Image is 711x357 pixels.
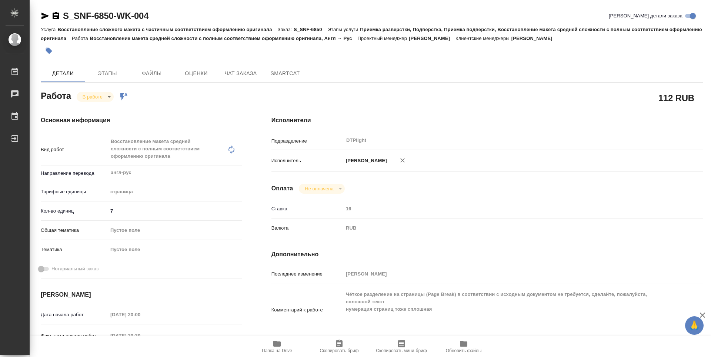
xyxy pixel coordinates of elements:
span: 🙏 [688,318,701,333]
h4: Исполнители [271,116,703,125]
p: Исполнитель [271,157,343,164]
button: Не оплачена [303,186,336,192]
p: Восстановление макета средней сложности с полным соответствием оформлению оригинала, Англ → Рус [90,36,358,41]
h4: [PERSON_NAME] [41,290,242,299]
p: [PERSON_NAME] [343,157,387,164]
p: [PERSON_NAME] [409,36,455,41]
p: Этапы услуги [328,27,360,32]
p: Дата начала работ [41,311,108,318]
input: Пустое поле [343,203,667,214]
span: Оценки [178,69,214,78]
p: Клиентские менеджеры [455,36,511,41]
h4: Оплата [271,184,293,193]
div: Пустое поле [110,246,233,253]
p: Последнее изменение [271,270,343,278]
p: Комментарий к работе [271,306,343,314]
h4: Дополнительно [271,250,703,259]
button: Скопировать ссылку [51,11,60,20]
span: Скопировать мини-бриф [376,348,427,353]
div: В работе [299,184,344,194]
p: S_SNF-6850 [294,27,328,32]
span: Обновить файлы [446,348,482,353]
p: Проектный менеджер [358,36,409,41]
button: Папка на Drive [246,336,308,357]
span: [PERSON_NAME] детали заказа [609,12,682,20]
p: Приемка разверстки, Подверстка, Приемка подверстки, Восстановление макета средней сложности с пол... [41,27,702,41]
p: Заказ: [278,27,294,32]
input: ✎ Введи что-нибудь [108,206,242,216]
div: В работе [77,92,114,102]
span: SmartCat [267,69,303,78]
button: Добавить тэг [41,43,57,59]
span: Этапы [90,69,125,78]
span: Чат заказа [223,69,258,78]
input: Пустое поле [108,309,173,320]
button: Скопировать бриф [308,336,370,357]
p: [PERSON_NAME] [511,36,558,41]
p: Работа [72,36,90,41]
p: Подразделение [271,137,343,145]
p: Ставка [271,205,343,213]
div: Пустое поле [108,243,242,256]
p: Восстановление сложного макета с частичным соответствием оформлению оригинала [57,27,277,32]
span: Скопировать бриф [320,348,358,353]
p: Вид работ [41,146,108,153]
h4: Основная информация [41,116,242,125]
p: Общая тематика [41,227,108,234]
p: Услуга [41,27,57,32]
input: Пустое поле [343,268,667,279]
button: Скопировать ссылку для ЯМессенджера [41,11,50,20]
div: Пустое поле [110,227,233,234]
h2: 112 RUB [658,91,694,104]
textarea: Чёткое разделение на страницы (Page Break) в соответствии с исходным документом не требуется, сде... [343,288,667,330]
a: S_SNF-6850-WK-004 [63,11,148,21]
p: Кол-во единиц [41,207,108,215]
input: Пустое поле [108,330,173,341]
p: Валюта [271,224,343,232]
span: Детали [45,69,81,78]
p: Направление перевода [41,170,108,177]
p: Тематика [41,246,108,253]
button: В работе [80,94,105,100]
div: страница [108,186,242,198]
button: Удалить исполнителя [394,152,411,169]
span: Папка на Drive [262,348,292,353]
span: Файлы [134,69,170,78]
span: Нотариальный заказ [51,265,99,273]
h2: Работа [41,89,71,102]
div: Пустое поле [108,224,242,237]
div: RUB [343,222,667,234]
p: Факт. дата начала работ [41,332,108,340]
button: 🙏 [685,316,704,335]
p: Тарифные единицы [41,188,108,196]
button: Обновить файлы [433,336,495,357]
button: Скопировать мини-бриф [370,336,433,357]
